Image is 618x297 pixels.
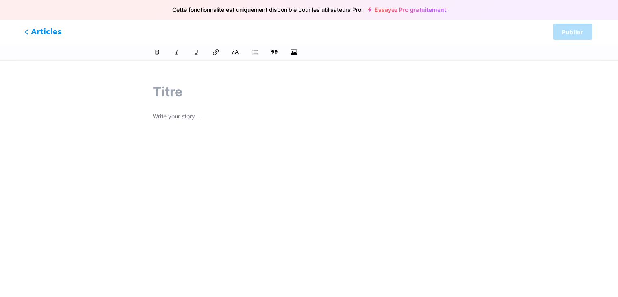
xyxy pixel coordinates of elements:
[153,82,465,102] input: Titre
[172,6,363,13] font: Cette fonctionnalité est uniquement disponible pour les utilisateurs Pro.
[24,26,62,37] span: Articles
[31,27,62,36] font: Articles
[375,6,446,13] font: Essayez Pro gratuitement
[562,28,583,35] font: Publier
[553,24,592,40] button: Publier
